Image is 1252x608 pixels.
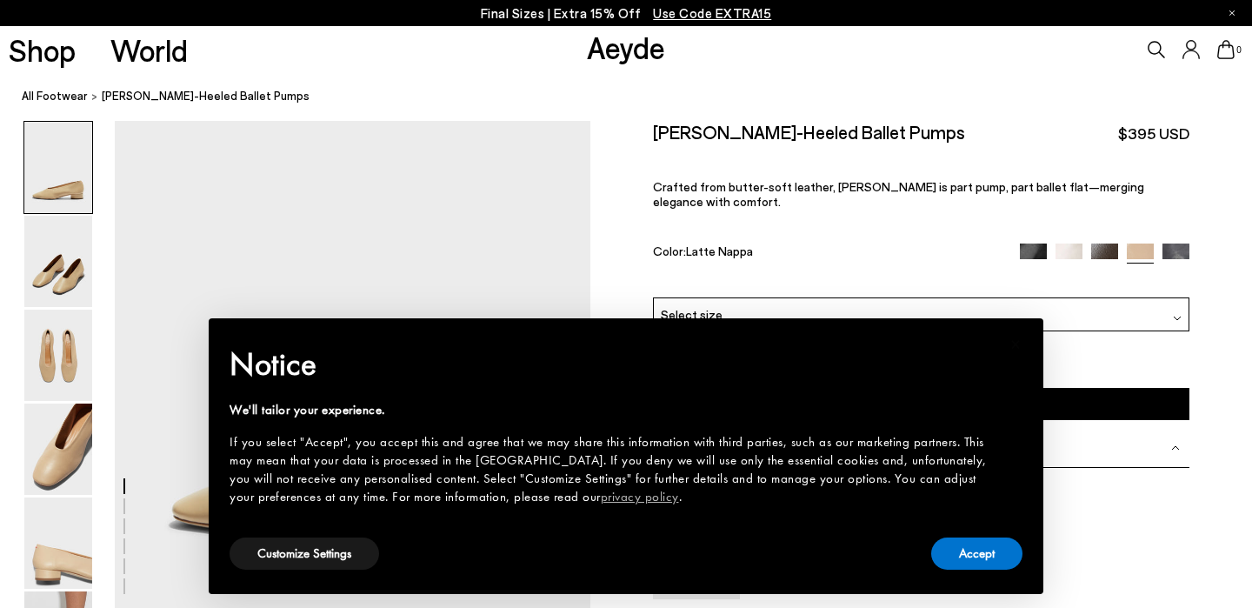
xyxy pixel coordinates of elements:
[9,35,76,65] a: Shop
[1217,40,1235,59] a: 0
[601,488,679,505] a: privacy policy
[24,122,92,213] img: Delia Low-Heeled Ballet Pumps - Image 1
[686,244,753,258] span: Latte Nappa
[230,342,995,387] h2: Notice
[24,310,92,401] img: Delia Low-Heeled Ballet Pumps - Image 3
[230,401,995,419] div: We'll tailor your experience.
[230,433,995,506] div: If you select "Accept", you accept this and agree that we may share this information with third p...
[1118,123,1189,144] span: $395 USD
[22,87,88,105] a: All Footwear
[230,538,379,570] button: Customize Settings
[995,324,1036,365] button: Close this notice
[110,35,188,65] a: World
[24,498,92,589] img: Delia Low-Heeled Ballet Pumps - Image 5
[587,29,665,65] a: Aeyde
[653,179,1144,209] span: Crafted from butter-soft leather, [PERSON_NAME] is part pump, part ballet flat—merging elegance w...
[24,216,92,307] img: Delia Low-Heeled Ballet Pumps - Image 2
[24,404,92,495] img: Delia Low-Heeled Ballet Pumps - Image 4
[1010,331,1022,357] span: ×
[653,5,771,21] span: Navigate to /collections/ss25-final-sizes
[653,244,1002,264] div: Color:
[1235,45,1243,55] span: 0
[481,3,772,24] p: Final Sizes | Extra 15% Off
[1173,314,1182,323] img: svg%3E
[653,121,965,143] h2: [PERSON_NAME]-Heeled Ballet Pumps
[22,73,1252,121] nav: breadcrumb
[931,538,1022,570] button: Accept
[102,87,310,105] span: [PERSON_NAME]-Heeled Ballet Pumps
[1171,444,1180,452] img: svg%3E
